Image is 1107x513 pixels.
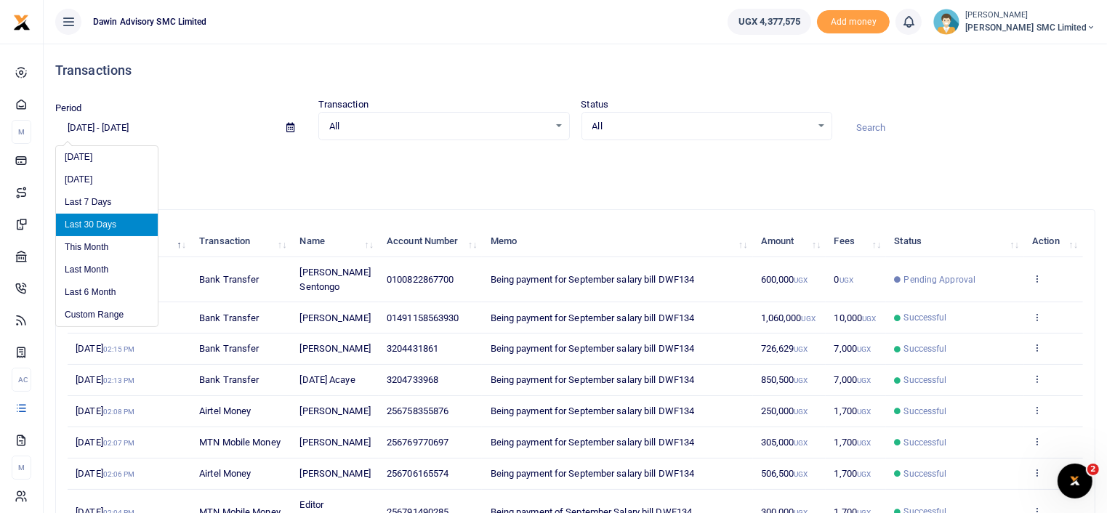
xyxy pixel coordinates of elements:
[761,437,808,448] span: 305,000
[794,276,808,284] small: UGX
[387,468,448,479] span: 256706165574
[56,146,158,169] li: [DATE]
[761,468,808,479] span: 506,500
[379,226,482,257] th: Account Number: activate to sort column ascending
[387,437,448,448] span: 256769770697
[817,15,890,26] a: Add money
[56,214,158,236] li: Last 30 Days
[491,374,695,385] span: Being payment for September salary bill DWF134
[904,405,947,418] span: Successful
[387,312,459,323] span: 01491158563930
[965,21,1095,34] span: [PERSON_NAME] SMC Limited
[12,368,31,392] li: Ac
[834,312,877,323] span: 10,000
[76,405,134,416] span: [DATE]
[199,343,259,354] span: Bank Transfer
[933,9,959,35] img: profile-user
[794,470,808,478] small: UGX
[56,191,158,214] li: Last 7 Days
[834,374,871,385] span: 7,000
[491,468,695,479] span: Being payment for September salary bill DWF134
[199,274,259,285] span: Bank Transfer
[886,226,1024,257] th: Status: activate to sort column ascending
[904,436,947,449] span: Successful
[56,169,158,191] li: [DATE]
[834,468,871,479] span: 1,700
[904,342,947,355] span: Successful
[840,276,853,284] small: UGX
[761,405,808,416] span: 250,000
[794,345,808,353] small: UGX
[491,437,695,448] span: Being payment for September salary bill DWF134
[826,226,886,257] th: Fees: activate to sort column ascending
[834,343,871,354] span: 7,000
[491,274,695,285] span: Being payment for September salary bill DWF134
[904,311,947,324] span: Successful
[76,374,134,385] span: [DATE]
[76,468,134,479] span: [DATE]
[857,470,871,478] small: UGX
[817,10,890,34] span: Add money
[56,281,158,304] li: Last 6 Month
[299,437,370,448] span: [PERSON_NAME]
[199,312,259,323] span: Bank Transfer
[794,376,808,384] small: UGX
[802,315,816,323] small: UGX
[862,315,876,323] small: UGX
[87,15,213,28] span: Dawin Advisory SMC Limited
[857,376,871,384] small: UGX
[291,226,379,257] th: Name: activate to sort column ascending
[857,408,871,416] small: UGX
[491,343,695,354] span: Being payment for September salary bill DWF134
[299,267,370,292] span: [PERSON_NAME] Sentongo
[753,226,826,257] th: Amount: activate to sort column ascending
[103,470,135,478] small: 02:06 PM
[794,408,808,416] small: UGX
[933,9,1095,35] a: profile-user [PERSON_NAME] [PERSON_NAME] SMC Limited
[844,116,1095,140] input: Search
[55,101,82,116] label: Period
[191,226,291,257] th: Transaction: activate to sort column ascending
[761,343,808,354] span: 726,629
[722,9,817,35] li: Wallet ballance
[13,14,31,31] img: logo-small
[794,439,808,447] small: UGX
[299,312,370,323] span: [PERSON_NAME]
[581,97,609,112] label: Status
[318,97,369,112] label: Transaction
[904,273,976,286] span: Pending Approval
[299,374,355,385] span: [DATE] Acaye
[199,468,251,479] span: Airtel Money
[56,304,158,326] li: Custom Range
[761,274,808,285] span: 600,000
[199,437,281,448] span: MTN Mobile Money
[55,158,1095,173] p: Download
[199,405,251,416] span: Airtel Money
[103,376,135,384] small: 02:13 PM
[834,274,853,285] span: 0
[56,236,158,259] li: This Month
[387,405,448,416] span: 256758355876
[834,437,871,448] span: 1,700
[728,9,811,35] a: UGX 4,377,575
[387,374,438,385] span: 3204733968
[103,345,135,353] small: 02:15 PM
[387,274,454,285] span: 0100822867700
[817,10,890,34] li: Toup your wallet
[76,343,134,354] span: [DATE]
[12,456,31,480] li: M
[904,467,947,480] span: Successful
[857,439,871,447] small: UGX
[56,259,158,281] li: Last Month
[55,62,1095,78] h4: Transactions
[12,120,31,144] li: M
[761,312,816,323] span: 1,060,000
[329,119,549,134] span: All
[761,374,808,385] span: 850,500
[491,405,695,416] span: Being payment for September salary bill DWF134
[904,373,947,387] span: Successful
[857,345,871,353] small: UGX
[103,408,135,416] small: 02:08 PM
[76,437,134,448] span: [DATE]
[834,405,871,416] span: 1,700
